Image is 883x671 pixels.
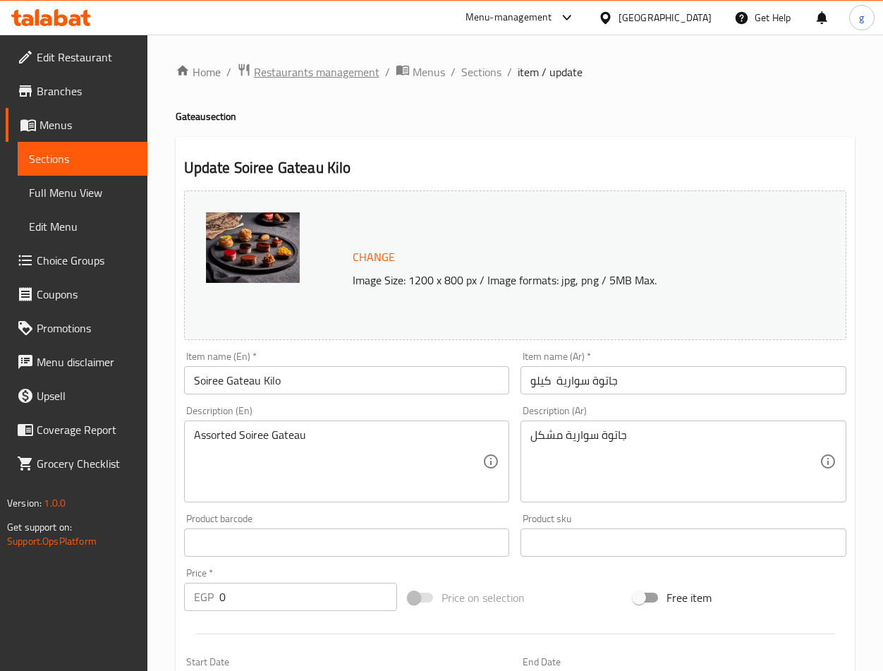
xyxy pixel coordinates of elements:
[347,243,401,272] button: Change
[29,150,136,167] span: Sections
[6,74,147,108] a: Branches
[37,49,136,66] span: Edit Restaurant
[396,63,445,81] a: Menus
[353,247,395,267] span: Change
[176,63,855,81] nav: breadcrumb
[6,345,147,379] a: Menu disclaimer
[37,252,136,269] span: Choice Groups
[451,64,456,80] li: /
[7,494,42,512] span: Version:
[6,40,147,74] a: Edit Restaurant
[226,64,231,80] li: /
[7,532,97,550] a: Support.OpsPlatform
[219,583,397,611] input: Please enter price
[39,116,136,133] span: Menus
[184,366,510,394] input: Enter name En
[6,311,147,345] a: Promotions
[18,210,147,243] a: Edit Menu
[530,428,820,495] textarea: جاتوة سوارية مشكل
[184,528,510,557] input: Please enter product barcode
[18,142,147,176] a: Sections
[37,421,136,438] span: Coverage Report
[184,157,846,179] h2: Update Soiree Gateau Kilo
[413,64,445,80] span: Menus
[6,243,147,277] a: Choice Groups
[176,109,855,123] h4: Gateau section
[507,64,512,80] li: /
[518,64,583,80] span: item / update
[520,366,846,394] input: Enter name Ar
[859,10,864,25] span: g
[206,212,300,283] img: mmw_638738341699095620
[6,277,147,311] a: Coupons
[194,588,214,605] p: EGP
[37,387,136,404] span: Upsell
[18,176,147,210] a: Full Menu View
[37,353,136,370] span: Menu disclaimer
[619,10,712,25] div: [GEOGRAPHIC_DATA]
[176,64,221,80] a: Home
[237,63,379,81] a: Restaurants management
[6,447,147,480] a: Grocery Checklist
[29,184,136,201] span: Full Menu View
[37,286,136,303] span: Coupons
[29,218,136,235] span: Edit Menu
[666,589,712,606] span: Free item
[37,320,136,337] span: Promotions
[441,589,525,606] span: Price on selection
[465,9,552,26] div: Menu-management
[194,428,483,495] textarea: Assorted Soiree Gateau
[37,83,136,99] span: Branches
[461,64,501,80] a: Sections
[347,272,811,289] p: Image Size: 1200 x 800 px / Image formats: jpg, png / 5MB Max.
[7,518,72,536] span: Get support on:
[385,64,390,80] li: /
[37,455,136,472] span: Grocery Checklist
[254,64,379,80] span: Restaurants management
[6,379,147,413] a: Upsell
[44,494,66,512] span: 1.0.0
[6,108,147,142] a: Menus
[6,413,147,447] a: Coverage Report
[520,528,846,557] input: Please enter product sku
